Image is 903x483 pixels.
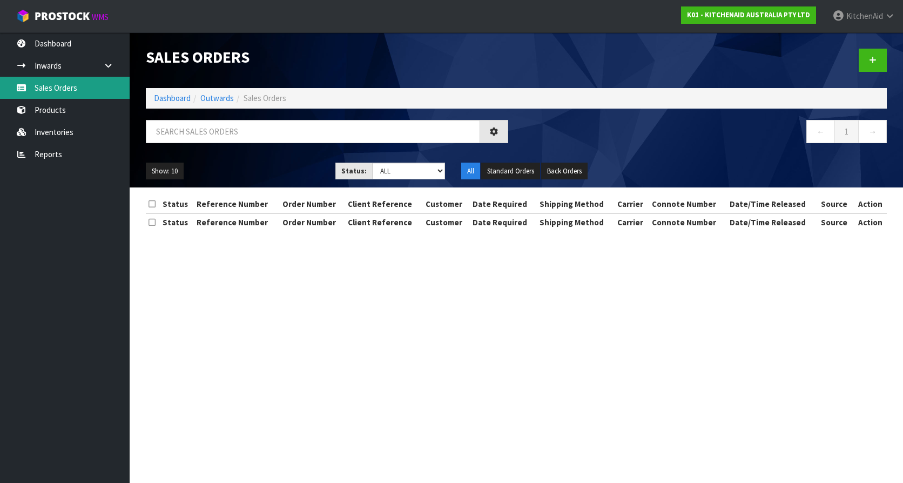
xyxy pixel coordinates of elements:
th: Shipping Method [537,213,615,231]
th: Date Required [470,196,537,213]
th: Status [160,213,194,231]
button: Show: 10 [146,163,184,180]
a: Outwards [200,93,234,103]
th: Action [854,196,887,213]
th: Reference Number [194,196,279,213]
h1: Sales Orders [146,49,508,66]
button: Back Orders [541,163,588,180]
th: Source [818,213,854,231]
span: ProStock [35,9,90,23]
th: Status [160,196,194,213]
th: Client Reference [345,196,423,213]
th: Customer [423,196,470,213]
a: → [858,120,887,143]
input: Search sales orders [146,120,480,143]
button: Standard Orders [481,163,540,180]
th: Date Required [470,213,537,231]
a: 1 [834,120,859,143]
th: Order Number [280,213,346,231]
small: WMS [92,12,109,22]
button: All [461,163,480,180]
th: Date/Time Released [727,196,818,213]
th: Connote Number [649,196,727,213]
a: ← [806,120,835,143]
th: Customer [423,213,470,231]
th: Connote Number [649,213,727,231]
th: Client Reference [345,213,423,231]
a: Dashboard [154,93,191,103]
th: Action [854,213,887,231]
th: Carrier [615,213,650,231]
strong: K01 - KITCHENAID AUSTRALIA PTY LTD [687,10,810,19]
nav: Page navigation [524,120,887,146]
th: Date/Time Released [727,213,818,231]
th: Order Number [280,196,346,213]
strong: Status: [341,166,367,176]
th: Reference Number [194,213,279,231]
th: Source [818,196,854,213]
span: KitchenAid [846,11,883,21]
th: Shipping Method [537,196,615,213]
span: Sales Orders [244,93,286,103]
img: cube-alt.png [16,9,30,23]
th: Carrier [615,196,650,213]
